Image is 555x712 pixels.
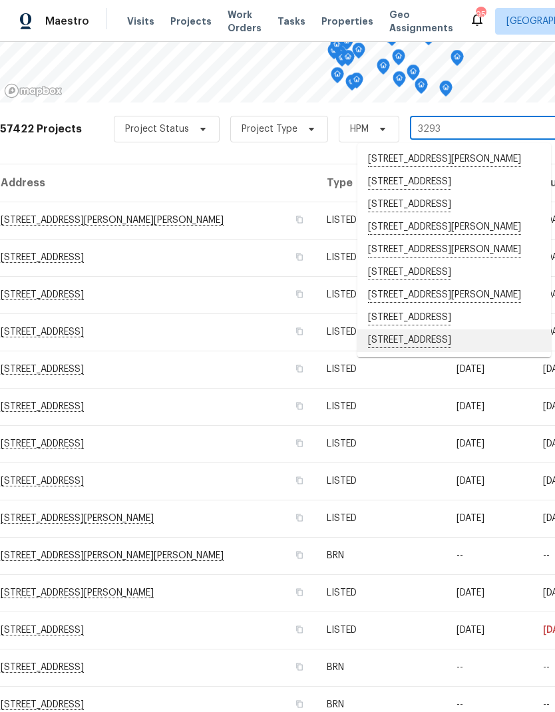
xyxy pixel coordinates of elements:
span: Project Status [125,122,189,136]
div: 95 [476,8,485,21]
td: [DATE] [446,388,533,425]
span: Work Orders [228,8,262,35]
button: Copy Address [293,549,305,561]
td: -- [446,537,533,574]
td: LISTED [316,276,446,313]
td: BRN [316,537,446,574]
div: Map marker [451,50,464,71]
span: Projects [170,15,212,28]
span: Tasks [277,17,305,26]
div: Map marker [335,51,349,71]
div: Map marker [392,49,405,70]
button: Copy Address [293,623,305,635]
div: Map marker [330,37,343,58]
td: [DATE] [446,425,533,462]
div: Map marker [352,43,365,63]
td: [DATE] [446,612,533,649]
button: Copy Address [293,288,305,300]
div: Map marker [345,75,359,95]
td: [DATE] [446,500,533,537]
td: LISTED [316,612,446,649]
div: Map marker [327,43,341,64]
button: Copy Address [293,698,305,710]
button: Copy Address [293,661,305,673]
td: -- [446,649,533,686]
div: Map marker [377,59,390,79]
td: LISTED [316,313,446,351]
button: Copy Address [293,586,305,598]
td: LISTED [316,500,446,537]
td: [DATE] [446,462,533,500]
td: LISTED [316,351,446,388]
td: LISTED [316,462,446,500]
td: [DATE] [446,351,533,388]
span: Properties [321,15,373,28]
a: Mapbox homepage [4,83,63,98]
button: Copy Address [293,512,305,524]
button: Copy Address [293,437,305,449]
td: LISTED [316,202,446,239]
span: Maestro [45,15,89,28]
div: Map marker [331,67,344,88]
span: HPM [350,122,369,136]
td: LISTED [316,388,446,425]
td: LISTED [316,574,446,612]
div: Map marker [393,71,406,92]
td: LISTED [316,239,446,276]
button: Copy Address [293,325,305,337]
span: Project Type [242,122,297,136]
td: [DATE] [446,574,533,612]
span: Geo Assignments [389,8,453,35]
div: Map marker [350,73,363,93]
div: Map marker [340,34,353,55]
th: Type [316,164,446,202]
td: LISTED [316,425,446,462]
button: Copy Address [293,251,305,263]
button: Copy Address [293,400,305,412]
button: Copy Address [293,474,305,486]
div: Map marker [407,65,420,85]
td: BRN [316,649,446,686]
button: Copy Address [293,214,305,226]
button: Copy Address [293,363,305,375]
div: Map marker [341,50,355,71]
div: Map marker [415,78,428,98]
div: Map marker [439,81,453,101]
span: Visits [127,15,154,28]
